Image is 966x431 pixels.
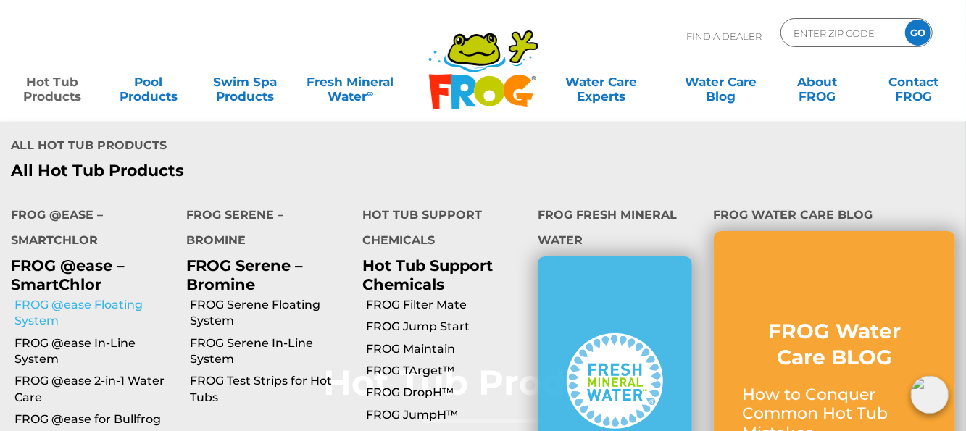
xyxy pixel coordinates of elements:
p: Find A Dealer [686,18,762,54]
a: FROG Jump Start [366,319,527,335]
h4: FROG Fresh Mineral Water [538,202,691,256]
a: ContactFROG [876,67,951,96]
input: GO [905,20,931,46]
a: Fresh MineralWater∞ [304,67,397,96]
a: Water CareExperts [541,67,662,96]
h4: FROG Water Care Blog [714,202,956,231]
a: FROG TArget™ [366,363,527,379]
a: Swim SpaProducts [207,67,282,96]
h4: All Hot Tub Products [11,133,472,162]
input: Zip Code Form [792,22,890,43]
h4: FROG Serene – Bromine [186,202,340,256]
a: PoolProducts [111,67,186,96]
a: FROG Test Strips for Hot Tubs [190,373,351,406]
a: All Hot Tub Products [11,162,472,180]
a: FROG DropH™ [366,385,527,401]
a: FROG Maintain [366,341,527,357]
img: openIcon [911,376,949,414]
a: Hot Tub Support Chemicals [362,256,493,293]
a: Water CareBlog [684,67,759,96]
a: FROG @ease Floating System [14,297,175,330]
p: FROG Serene – Bromine [186,256,340,293]
a: Hot TubProducts [14,67,89,96]
a: FROG JumpH™ [366,407,527,423]
a: FROG Serene In-Line System [190,335,351,368]
sup: ∞ [367,88,373,99]
a: FROG @ease In-Line System [14,335,175,368]
a: FROG @ease 2-in-1 Water Care [14,373,175,406]
h4: FROG @ease – SmartChlor [11,202,165,256]
p: FROG @ease – SmartChlor [11,256,165,293]
h3: FROG Water Care BLOG [743,318,927,371]
a: FROG Serene Floating System [190,297,351,330]
h4: Hot Tub Support Chemicals [362,202,516,256]
a: AboutFROG [780,67,855,96]
a: FROG Filter Mate [366,297,527,313]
